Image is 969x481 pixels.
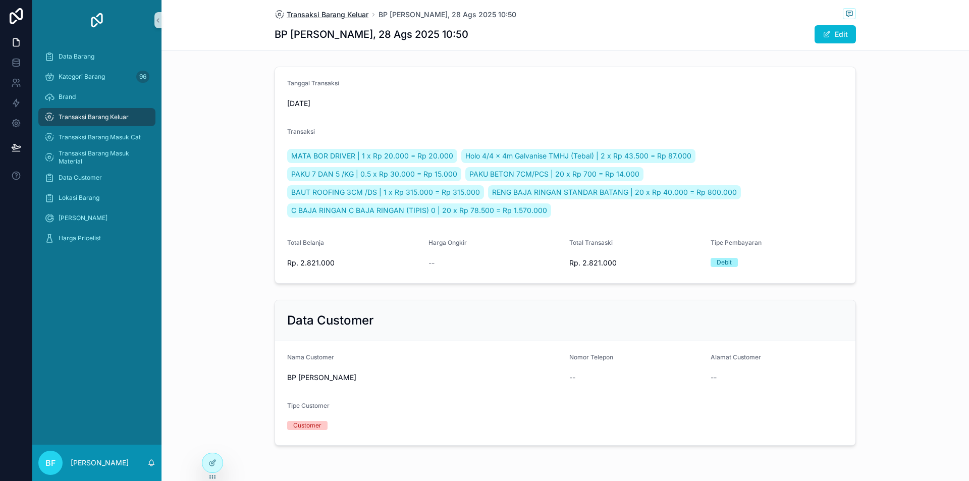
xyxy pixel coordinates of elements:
span: Nama Customer [287,353,334,361]
span: BP [PERSON_NAME] [287,372,561,383]
button: Edit [815,25,856,43]
a: PAKU BETON 7CM/PCS | 20 x Rp 700 = Rp 14.000 [465,167,643,181]
span: -- [711,372,717,383]
span: Kategori Barang [59,73,105,81]
span: -- [569,372,575,383]
span: Tipe Customer [287,402,330,409]
span: [PERSON_NAME] [59,214,107,222]
a: BP [PERSON_NAME], 28 Ags 2025 10:50 [379,10,516,20]
span: Tipe Pembayaran [711,239,762,246]
a: Lokasi Barang [38,189,155,207]
span: Transaksi Barang Keluar [59,113,129,121]
span: Nomor Telepon [569,353,613,361]
a: Transaksi Barang Masuk Cat [38,128,155,146]
div: Debit [717,258,732,267]
a: Transaksi Barang Masuk Material [38,148,155,167]
a: Data Customer [38,169,155,187]
img: App logo [89,12,105,28]
span: Harga Pricelist [59,234,101,242]
a: Data Barang [38,47,155,66]
span: Data Barang [59,52,94,61]
span: PAKU BETON 7CM/PCS | 20 x Rp 700 = Rp 14.000 [469,169,639,179]
span: Holo 4/4 x 4m Galvanise TMHJ (Tebal) | 2 x Rp 43.500 = Rp 87.000 [465,151,691,161]
span: Transaksi Barang Keluar [287,10,368,20]
a: Transaksi Barang Keluar [275,10,368,20]
span: BF [45,457,56,469]
a: BAUT ROOFING 3CM /DS | 1 x Rp 315.000 = Rp 315.000 [287,185,484,199]
h1: BP [PERSON_NAME], 28 Ags 2025 10:50 [275,27,468,41]
a: Transaksi Barang Keluar [38,108,155,126]
span: Data Customer [59,174,102,182]
span: Alamat Customer [711,353,761,361]
span: Rp. 2.821.000 [569,258,703,268]
a: [PERSON_NAME] [38,209,155,227]
span: Total Belanja [287,239,324,246]
a: PAKU 7 DAN 5 /KG | 0.5 x Rp 30.000 = Rp 15.000 [287,167,461,181]
div: 96 [136,71,149,83]
a: C BAJA RINGAN C BAJA RINGAN (TIPIS) 0 | 20 x Rp 78.500 = Rp 1.570.000 [287,203,551,218]
span: Total Transaski [569,239,613,246]
span: -- [428,258,435,268]
span: C BAJA RINGAN C BAJA RINGAN (TIPIS) 0 | 20 x Rp 78.500 = Rp 1.570.000 [291,205,547,216]
span: Harga Ongkir [428,239,467,246]
div: Customer [293,421,321,430]
span: Transaksi Barang Masuk Cat [59,133,141,141]
span: PAKU 7 DAN 5 /KG | 0.5 x Rp 30.000 = Rp 15.000 [291,169,457,179]
div: scrollable content [32,40,161,260]
span: RENG BAJA RINGAN STANDAR BATANG | 20 x Rp 40.000 = Rp 800.000 [492,187,737,197]
a: MATA BOR DRIVER | 1 x Rp 20.000 = Rp 20.000 [287,149,457,163]
span: Tanggal Transaksi [287,79,339,87]
span: BAUT ROOFING 3CM /DS | 1 x Rp 315.000 = Rp 315.000 [291,187,480,197]
a: Brand [38,88,155,106]
a: Harga Pricelist [38,229,155,247]
p: [PERSON_NAME] [71,458,129,468]
span: Transaksi [287,128,315,135]
span: [DATE] [287,98,420,109]
a: Holo 4/4 x 4m Galvanise TMHJ (Tebal) | 2 x Rp 43.500 = Rp 87.000 [461,149,695,163]
h2: Data Customer [287,312,373,329]
span: Lokasi Barang [59,194,99,202]
span: MATA BOR DRIVER | 1 x Rp 20.000 = Rp 20.000 [291,151,453,161]
span: Brand [59,93,76,101]
a: RENG BAJA RINGAN STANDAR BATANG | 20 x Rp 40.000 = Rp 800.000 [488,185,741,199]
a: Kategori Barang96 [38,68,155,86]
span: Rp. 2.821.000 [287,258,420,268]
span: Transaksi Barang Masuk Material [59,149,145,166]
